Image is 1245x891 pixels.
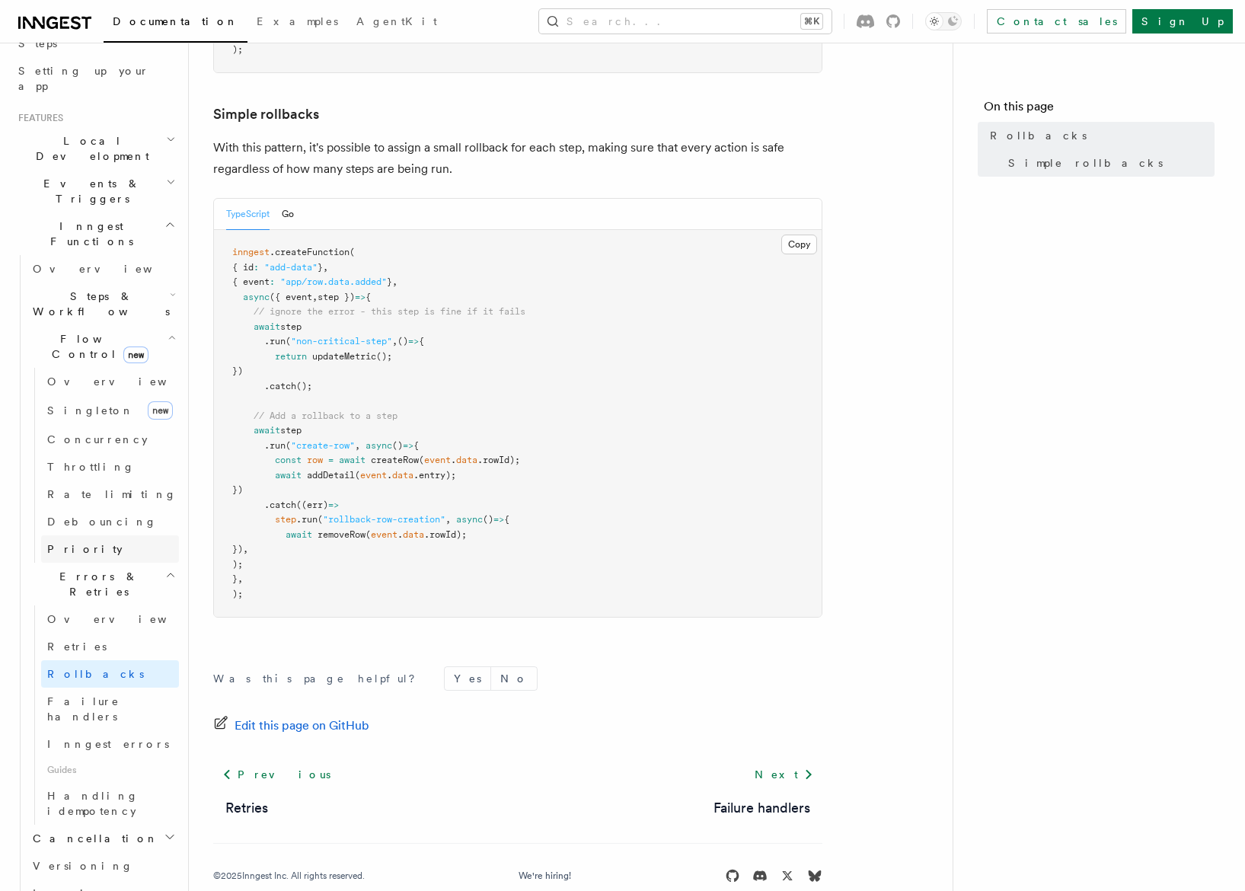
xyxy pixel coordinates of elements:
span: , [445,514,451,525]
button: Events & Triggers [12,170,179,212]
span: ( [355,470,360,481]
span: step [275,514,296,525]
div: Flow Controlnew [27,368,179,563]
a: Debouncing [41,508,179,535]
span: ( [419,455,424,465]
a: Previous [213,761,339,788]
span: Singleton [47,404,134,417]
span: Edit this page on GitHub [235,715,369,736]
span: ); [232,589,243,599]
span: // ignore the error - this step is fine if it fails [254,306,525,317]
a: Examples [247,5,347,41]
p: With this pattern, it's possible to assign a small rollback for each step, making sure that every... [213,137,822,180]
span: , [392,276,397,287]
span: . [387,470,392,481]
span: AgentKit [356,15,437,27]
span: = [328,455,334,465]
span: Rate limiting [47,488,177,500]
button: Copy [781,235,817,254]
span: Guides [41,758,179,782]
span: ( [318,514,323,525]
kbd: ⌘K [801,14,822,29]
span: Throttling [47,461,135,473]
span: async [243,292,270,302]
span: Rollbacks [990,128,1087,143]
a: Overview [41,605,179,633]
a: We're hiring! [519,870,571,882]
span: ( [350,247,355,257]
button: Local Development [12,127,179,170]
button: Cancellation [27,825,179,852]
span: Setting up your app [18,65,149,92]
span: Features [12,112,63,124]
a: Rate limiting [41,481,179,508]
span: => [493,514,504,525]
span: Overview [33,263,190,275]
span: Concurrency [47,433,148,445]
a: Priority [41,535,179,563]
span: const [275,455,302,465]
span: => [328,500,339,510]
span: "non-critical-step" [291,336,392,346]
span: Inngest Functions [12,219,164,249]
span: await [339,455,366,465]
button: Errors & Retries [27,563,179,605]
span: Cancellation [27,831,158,846]
span: () [483,514,493,525]
span: updateMetric [312,351,376,362]
span: } [318,262,323,273]
a: Simple rollbacks [1002,149,1215,177]
span: createRow [371,455,419,465]
span: await [254,425,280,436]
span: , [355,440,360,451]
span: ( [286,440,291,451]
span: "create-row" [291,440,355,451]
span: await [254,321,280,332]
span: .run [264,336,286,346]
span: . [451,455,456,465]
span: ); [232,559,243,570]
span: row [307,455,323,465]
span: addDetail [307,470,355,481]
span: data [392,470,413,481]
span: step [280,425,302,436]
a: Retries [225,797,268,819]
span: .run [264,440,286,451]
a: Handling idempotency [41,782,179,825]
span: Priority [47,543,123,555]
span: Overview [47,613,204,625]
span: Rollbacks [47,668,144,680]
span: Documentation [113,15,238,27]
span: }) [232,366,243,376]
span: await [286,529,312,540]
button: Search...⌘K [539,9,832,34]
span: await [275,470,302,481]
a: AgentKit [347,5,446,41]
span: async [456,514,483,525]
span: Failure handlers [47,695,120,723]
span: }) [232,484,243,495]
span: data [403,529,424,540]
button: Go [282,199,294,230]
span: removeRow [318,529,366,540]
button: Steps & Workflows [27,283,179,325]
span: (); [296,381,312,391]
span: , [312,292,318,302]
span: Versioning [33,860,133,872]
span: // Add a rollback to a step [254,410,397,421]
a: Throttling [41,453,179,481]
a: Rollbacks [984,122,1215,149]
span: .catch [264,381,296,391]
span: ( [366,529,371,540]
span: ((err) [296,500,328,510]
a: Concurrency [41,426,179,453]
span: ); [232,44,243,55]
a: Rollbacks [41,660,179,688]
button: Toggle dark mode [925,12,962,30]
a: Inngest errors [41,730,179,758]
h4: On this page [984,97,1215,122]
span: } [387,276,392,287]
a: Overview [41,368,179,395]
div: Errors & Retries [27,605,179,825]
span: { event [232,276,270,287]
